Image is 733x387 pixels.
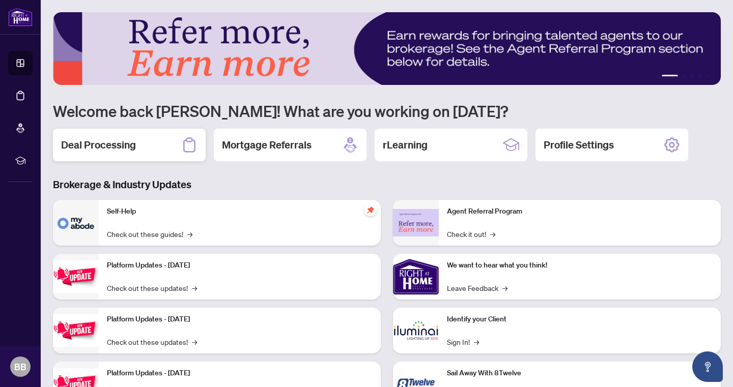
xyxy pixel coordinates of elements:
[53,200,99,246] img: Self-Help
[474,336,479,347] span: →
[53,101,721,121] h1: Welcome back [PERSON_NAME]! What are you working on [DATE]?
[8,8,33,26] img: logo
[364,204,377,216] span: pushpin
[662,75,678,79] button: 1
[222,138,312,152] h2: Mortgage Referrals
[393,254,439,300] img: We want to hear what you think!
[107,206,373,217] p: Self-Help
[187,228,192,240] span: →
[14,360,26,374] span: BB
[447,368,713,379] p: Sail Away With 8Twelve
[107,260,373,271] p: Platform Updates - [DATE]
[690,75,694,79] button: 3
[447,228,495,240] a: Check it out!→
[192,282,197,293] span: →
[107,314,373,325] p: Platform Updates - [DATE]
[502,282,508,293] span: →
[107,368,373,379] p: Platform Updates - [DATE]
[53,12,721,85] img: Slide 0
[107,336,197,347] a: Check out these updates!→
[447,260,713,271] p: We want to hear what you think!
[107,282,197,293] a: Check out these updates!→
[447,314,713,325] p: Identify your Client
[53,314,99,346] img: Platform Updates - July 8, 2025
[544,138,614,152] h2: Profile Settings
[192,336,197,347] span: →
[707,75,711,79] button: 5
[447,282,508,293] a: Leave Feedback→
[698,75,702,79] button: 4
[61,138,136,152] h2: Deal Processing
[53,260,99,292] img: Platform Updates - July 21, 2025
[393,308,439,353] img: Identify your Client
[447,336,479,347] a: Sign In!→
[53,177,721,192] h3: Brokerage & Industry Updates
[383,138,428,152] h2: rLearning
[393,209,439,237] img: Agent Referral Program
[107,228,192,240] a: Check out these guides!→
[490,228,495,240] span: →
[682,75,686,79] button: 2
[692,351,723,382] button: Open asap
[447,206,713,217] p: Agent Referral Program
